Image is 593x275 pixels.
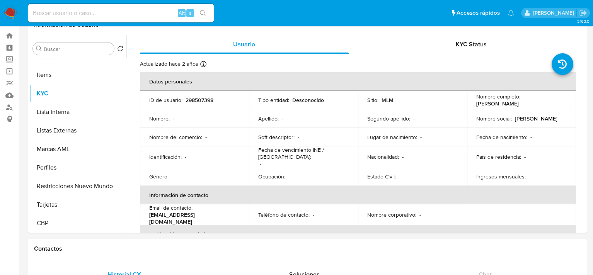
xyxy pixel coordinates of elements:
[173,115,174,122] p: -
[149,173,169,180] p: Género :
[382,97,394,104] p: MLM
[30,121,126,140] button: Listas Externas
[233,40,255,49] span: Usuario
[30,158,126,177] button: Perfiles
[258,97,289,104] p: Tipo entidad :
[298,134,299,141] p: -
[258,134,295,141] p: Soft descriptor :
[524,153,526,160] p: -
[185,153,186,160] p: -
[258,173,285,180] p: Ocupación :
[367,134,417,141] p: Lugar de nacimiento :
[292,97,324,104] p: Desconocido
[189,9,191,17] span: s
[149,204,193,211] p: Email de contacto :
[258,211,310,218] p: Teléfono de contacto :
[149,134,202,141] p: Nombre del comercio :
[28,8,214,18] input: Buscar usuario o caso...
[205,134,207,141] p: -
[313,211,314,218] p: -
[140,72,576,91] th: Datos personales
[30,103,126,121] button: Lista Interna
[260,160,261,167] p: -
[30,177,126,195] button: Restricciones Nuevo Mundo
[367,115,410,122] p: Segundo apellido :
[34,245,581,253] h1: Contactos
[529,173,530,180] p: -
[420,134,422,141] p: -
[44,46,111,53] input: Buscar
[258,115,279,122] p: Apellido :
[30,214,126,233] button: CBP
[399,173,400,180] p: -
[476,134,527,141] p: Fecha de nacimiento :
[456,40,487,49] span: KYC Status
[367,173,396,180] p: Estado Civil :
[476,173,526,180] p: Ingresos mensuales :
[149,97,182,104] p: ID de usuario :
[172,173,173,180] p: -
[186,97,213,104] p: 298507398
[140,186,576,204] th: Información de contacto
[533,9,576,17] p: diego.ortizcastro@mercadolibre.com.mx
[34,21,99,29] h1: Información de Usuario
[30,66,126,84] button: Items
[149,115,170,122] p: Nombre :
[30,195,126,214] button: Tarjetas
[476,100,519,107] p: [PERSON_NAME]
[149,153,182,160] p: Identificación :
[476,153,521,160] p: País de residencia :
[476,115,512,122] p: Nombre social :
[577,18,589,24] span: 3.163.0
[367,211,416,218] p: Nombre corporativo :
[457,9,500,17] span: Accesos rápidos
[179,9,185,17] span: Alt
[282,115,283,122] p: -
[195,8,211,19] button: search-icon
[508,10,514,16] a: Notificaciones
[36,46,42,52] button: Buscar
[530,134,532,141] p: -
[117,46,123,54] button: Volver al orden por defecto
[149,211,237,225] p: [EMAIL_ADDRESS][DOMAIN_NAME]
[579,9,587,17] a: Salir
[30,84,126,103] button: KYC
[140,60,198,68] p: Actualizado hace 2 años
[515,115,557,122] p: [PERSON_NAME]
[140,225,576,244] th: Verificación y cumplimiento
[413,115,415,122] p: -
[258,146,349,160] p: Fecha de vencimiento INE / [GEOGRAPHIC_DATA] :
[288,173,290,180] p: -
[30,140,126,158] button: Marcas AML
[367,97,378,104] p: Sitio :
[476,93,520,100] p: Nombre completo :
[367,153,399,160] p: Nacionalidad :
[419,211,421,218] p: -
[402,153,404,160] p: -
